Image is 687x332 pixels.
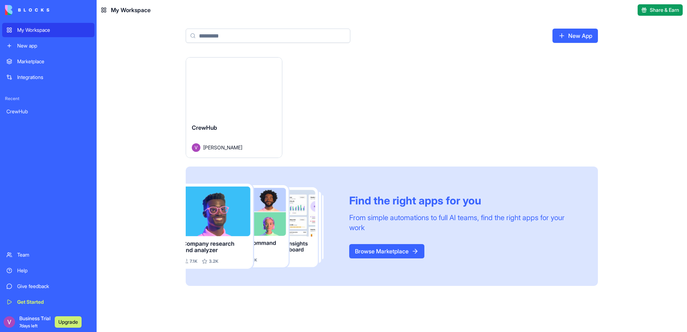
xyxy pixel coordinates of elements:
[349,194,581,207] div: Find the right apps for you
[552,29,598,43] a: New App
[650,6,679,14] span: Share & Earn
[349,213,581,233] div: From simple automations to full AI teams, find the right apps for your work
[192,143,200,152] img: Avatar
[19,315,50,329] span: Business Trial
[638,4,683,16] button: Share & Earn
[2,104,94,119] a: CrewHub
[2,295,94,309] a: Get Started
[111,6,151,14] span: My Workspace
[192,124,217,131] span: CrewHub
[2,263,94,278] a: Help
[19,323,38,328] span: 7 days left
[349,244,424,258] a: Browse Marketplace
[186,57,282,158] a: CrewHubAvatar[PERSON_NAME]
[2,279,94,293] a: Give feedback
[17,298,90,306] div: Get Started
[203,144,242,151] span: [PERSON_NAME]
[17,58,90,65] div: Marketplace
[186,184,338,269] img: Frame_181_egmpey.png
[2,23,94,37] a: My Workspace
[17,283,90,290] div: Give feedback
[5,5,49,15] img: logo
[2,96,94,101] span: Recent
[17,251,90,258] div: Team
[17,267,90,274] div: Help
[6,108,90,115] div: CrewHub
[17,74,90,81] div: Integrations
[2,54,94,69] a: Marketplace
[17,26,90,34] div: My Workspace
[2,39,94,53] a: New app
[4,316,15,328] img: ACg8ocI3QXP2f5YNYdFaXeShLikV8rmBSM4uFfkQcE8KgVBcB4DWdg=s96-c
[2,70,94,84] a: Integrations
[55,316,82,328] button: Upgrade
[17,42,90,49] div: New app
[2,248,94,262] a: Team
